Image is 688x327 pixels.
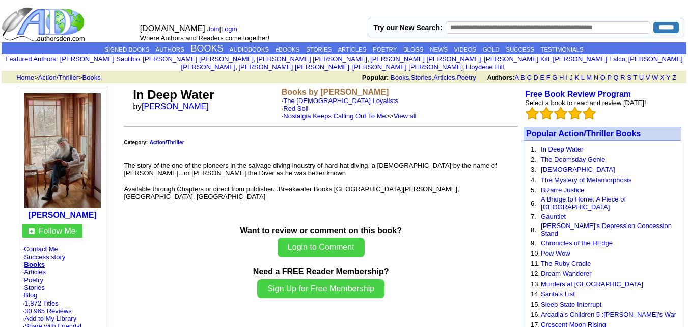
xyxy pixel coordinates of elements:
[541,280,643,288] a: Murders at [GEOGRAPHIC_DATA]
[541,260,591,267] a: The Ruby Cradle
[633,73,637,81] a: T
[104,46,149,53] a: SIGNED BOOKS
[526,129,641,138] a: Popular Action/Thriller Books
[39,227,76,235] a: Follow Me
[306,46,332,53] a: STORIES
[531,260,540,267] font: 11.
[672,73,676,81] a: Z
[531,270,540,278] font: 12.
[257,279,384,298] button: Sign Up for Free Membership
[531,311,540,318] font: 16.
[533,73,538,81] a: D
[541,166,615,173] a: [DEMOGRAPHIC_DATA]
[553,55,625,63] a: [PERSON_NAME] Falco
[594,73,598,81] a: N
[531,239,536,247] font: 9.
[531,145,536,153] font: 1.
[541,300,601,308] a: Sleep State Interrupt
[465,65,466,70] font: i
[552,57,553,62] font: i
[373,23,442,32] label: Try our New Search:
[124,140,148,145] b: Category:
[541,222,672,237] a: [PERSON_NAME]'s Depression Concession Stand
[282,105,417,120] font: ·
[24,291,37,299] a: Blog
[142,57,143,62] font: i
[541,145,583,153] a: In Deep Water
[403,46,424,53] a: BLOGS
[240,226,402,235] b: Want to review or comment on this book?
[433,73,455,81] a: Articles
[525,90,631,98] a: Free Book Review Program
[24,253,65,261] a: Success story
[541,176,631,184] a: The Mystery of Metamorphosis
[531,166,536,173] font: 3.
[639,73,644,81] a: U
[207,25,219,33] a: Join
[394,112,417,120] a: View all
[257,285,384,293] a: Sign Up for Free Membership
[541,156,605,163] a: The Doomsday Genie
[541,239,613,247] a: Chronicles of the HEdge
[142,102,209,111] a: [PERSON_NAME]
[282,112,417,120] font: · >>
[82,73,101,81] a: Books
[411,73,431,81] a: Stories
[230,46,269,53] a: AUDIOBOOKS
[540,46,583,53] a: TESTIMONIALS
[541,270,591,278] a: Dream Wanderer
[221,25,237,33] a: Login
[660,73,665,81] a: X
[620,73,625,81] a: R
[2,7,87,42] img: logo_ad.gif
[29,211,97,219] a: [PERSON_NAME]
[627,73,631,81] a: S
[16,73,34,81] a: Home
[150,140,184,145] b: Action/Thriller
[531,213,536,220] font: 7.
[140,24,205,33] font: [DOMAIN_NAME]
[24,307,72,315] a: 30,965 Reviews
[531,176,536,184] font: 4.
[583,107,596,120] img: bigemptystars.png
[541,249,570,257] a: Pow Wow
[24,315,76,322] a: Add to My Library
[541,195,626,211] a: A Bridge to Home: A Piece of [GEOGRAPHIC_DATA]
[569,73,573,81] a: J
[575,73,580,81] a: K
[276,46,299,53] a: eBOOKS
[506,65,507,70] font: i
[457,73,476,81] a: Poetry
[369,57,370,62] font: i
[13,73,101,81] font: > >
[282,97,417,120] font: ·
[24,93,101,208] img: 23481.jpg
[391,73,409,81] a: Books
[483,46,500,53] a: GOLD
[515,73,519,81] a: A
[253,267,389,276] b: Need a FREE Reader Membership?
[143,55,253,63] a: [PERSON_NAME] [PERSON_NAME]
[525,99,646,107] font: Select a book to read and review [DATE]!
[60,55,140,63] a: [PERSON_NAME] Saulibio
[133,88,214,102] font: In Deep Water
[283,112,386,120] a: Nostalgia Keeps Calling Out To Me
[207,25,241,33] font: |
[531,290,540,298] font: 14.
[520,73,525,81] a: B
[29,228,35,234] img: gc.jpg
[540,107,553,120] img: bigemptystars.png
[24,284,44,291] a: Stories
[531,186,536,194] font: 5.
[666,73,670,81] a: Y
[24,268,46,276] a: Articles
[352,63,463,71] a: [PERSON_NAME] [PERSON_NAME]
[124,185,518,200] p: Available through Chapters or direct from publisher...Breakwater Books [GEOGRAPHIC_DATA][PERSON_N...
[581,73,585,81] a: L
[5,55,56,63] a: Featured Authors
[181,55,683,71] a: [PERSON_NAME] [PERSON_NAME]
[24,261,45,268] a: Books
